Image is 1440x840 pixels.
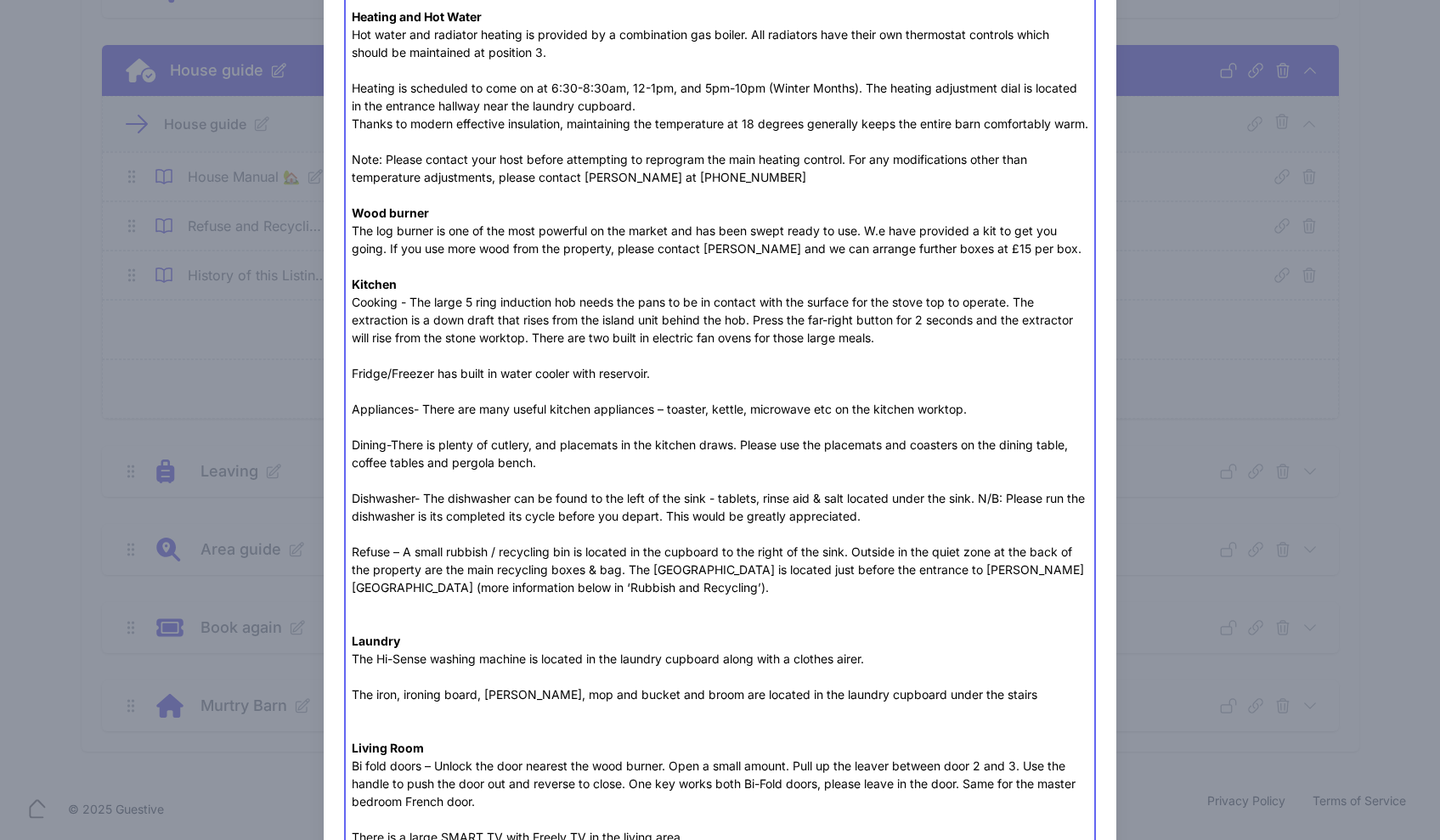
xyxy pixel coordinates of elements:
div: The Hi-Sense washing machine is located in the laundry cupboard along with a clothes airer. The i... [352,650,1088,703]
div: Dishwasher- The dishwasher can be found to the left of the sink - tablets, rinse aid & salt locat... [352,489,1088,525]
strong: Kitchen [352,277,397,291]
strong: Living Room [352,741,424,755]
div: Dining-There is plenty of cutlery, and placemats in the kitchen draws. Please use the placemats a... [352,436,1088,471]
div: Thanks to modern effective insulation, maintaining the temperature at 18 degrees generally keeps ... [352,115,1088,132]
div: Hot water and radiator heating is provided by a combination gas boiler. All radiators have their ... [352,25,1088,61]
strong: Wood burner [352,206,429,220]
div: Appliances- There are many useful kitchen appliances – toaster, kettle, microwave etc on the kitc... [352,400,1088,418]
strong: Heating and Hot Water [352,9,482,24]
div: Refuse – A small rubbish / recycling bin is located in the cupboard to the right of the sink. Out... [352,543,1088,596]
div: Fridge/Freezer has built in water cooler with reservoir. [352,364,1088,382]
div: Heating is scheduled to come on at 6:30-8:30am, 12-1pm, and 5pm-10pm (Winter Months). The heating... [352,79,1088,115]
div: Note: Please contact your host before attempting to reprogram the main heating control. For any m... [352,150,1088,186]
div: The log burner is one of the most powerful on the market and has been swept ready to use. W.e hav... [352,222,1088,257]
div: Cooking - The large 5 ring induction hob needs the pans to be in contact with the surface for the... [352,293,1088,347]
div: Bi fold doors – Unlock the door nearest the wood burner. Open a small amount. Pull up the leaver ... [352,757,1088,810]
strong: Laundry [352,634,400,648]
